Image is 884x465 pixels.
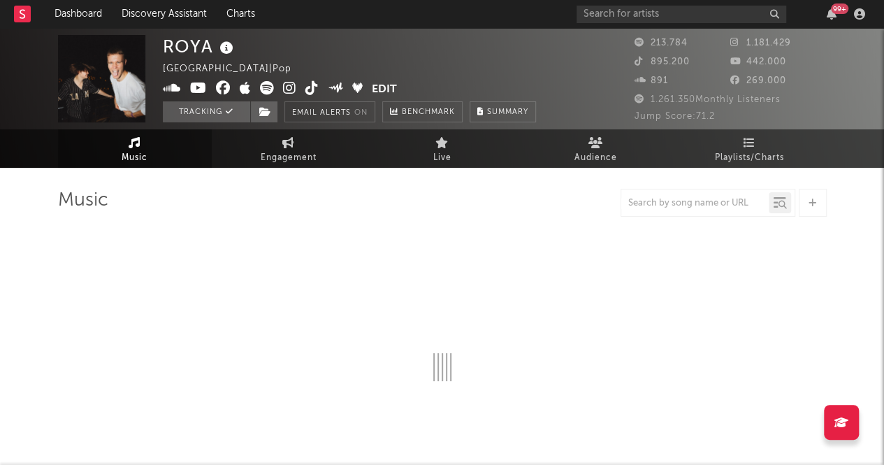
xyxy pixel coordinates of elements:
button: 99+ [827,8,836,20]
button: Edit [372,81,397,99]
span: 895.200 [635,57,690,66]
input: Search by song name or URL [621,198,769,209]
span: Playlists/Charts [715,150,784,166]
span: Music [122,150,147,166]
div: [GEOGRAPHIC_DATA] | Pop [163,61,307,78]
div: 99 + [831,3,848,14]
span: 213.784 [635,38,688,48]
a: Music [58,129,212,168]
span: Benchmark [402,104,455,121]
span: Audience [574,150,617,166]
a: Engagement [212,129,365,168]
button: Tracking [163,101,250,122]
span: Jump Score: 71.2 [635,112,715,121]
span: Live [433,150,451,166]
span: 891 [635,76,668,85]
span: 1.181.429 [730,38,791,48]
button: Summary [470,101,536,122]
span: Engagement [261,150,317,166]
a: Benchmark [382,101,463,122]
button: Email AlertsOn [284,101,375,122]
span: 442.000 [730,57,786,66]
div: ROYA [163,35,237,58]
span: Summary [487,108,528,116]
a: Audience [519,129,673,168]
span: 269.000 [730,76,786,85]
em: On [354,109,368,117]
a: Playlists/Charts [673,129,827,168]
input: Search for artists [577,6,786,23]
a: Live [365,129,519,168]
span: 1.261.350 Monthly Listeners [635,95,781,104]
